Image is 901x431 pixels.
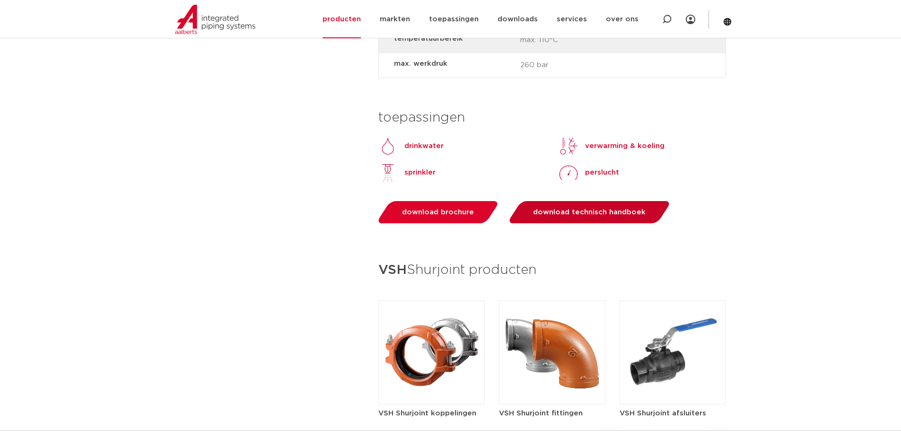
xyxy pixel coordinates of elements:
[394,33,513,44] strong: temperatuurbereik
[378,264,407,277] strong: VSH
[404,141,444,152] p: drinkwater
[620,408,726,418] h5: VSH Shurjoint afsluiters
[378,108,726,127] h3: toepassingen
[402,209,474,216] span: download brochure
[379,53,726,78] div: 260 bar
[394,58,513,70] strong: max. werkdruk
[620,349,726,418] a: VSH Shurjoint afsluiters
[499,349,605,418] a: VSH Shurjoint fittingen
[378,137,444,156] a: Drinkwaterdrinkwater
[585,167,619,178] p: perslucht
[379,28,726,53] div: max. 110°C
[585,141,665,152] p: verwarming & koeling
[378,137,397,156] img: Drinkwater
[533,209,646,216] span: download technisch handboek
[559,163,619,182] a: perslucht
[404,167,436,178] p: sprinkler
[559,137,665,156] a: verwarming & koeling
[376,201,500,223] a: download brochure
[499,408,605,418] h5: VSH Shurjoint fittingen
[378,408,485,418] h5: VSH Shurjoint koppelingen
[378,349,485,418] a: VSH Shurjoint koppelingen
[378,163,436,182] a: sprinkler
[378,259,726,281] h3: Shurjoint producten
[507,201,672,223] a: download technisch handboek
